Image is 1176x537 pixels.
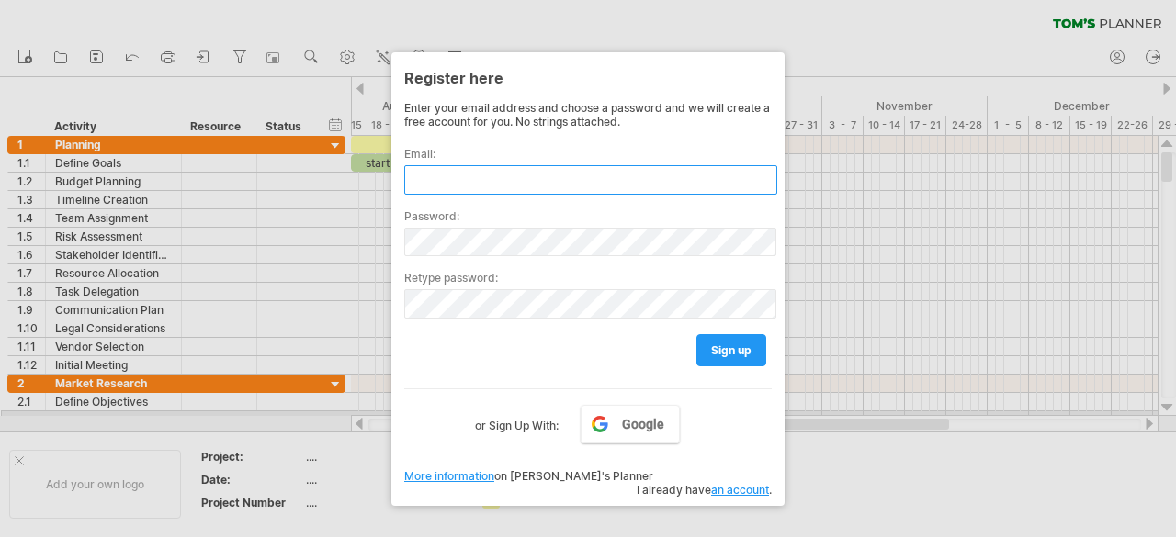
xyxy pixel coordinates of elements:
a: an account [711,483,769,497]
div: Register here [404,61,772,94]
label: Password: [404,209,772,223]
span: I already have . [637,483,772,497]
a: More information [404,469,494,483]
a: Google [581,405,680,443]
span: on [PERSON_NAME]'s Planner [404,469,653,483]
label: Retype password: [404,271,772,285]
span: sign up [711,343,752,357]
label: Email: [404,147,772,161]
span: Google [622,417,664,431]
label: or Sign Up With: [475,405,559,436]
div: Enter your email address and choose a password and we will create a free account for you. No stri... [404,101,772,129]
a: sign up [696,334,766,366]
